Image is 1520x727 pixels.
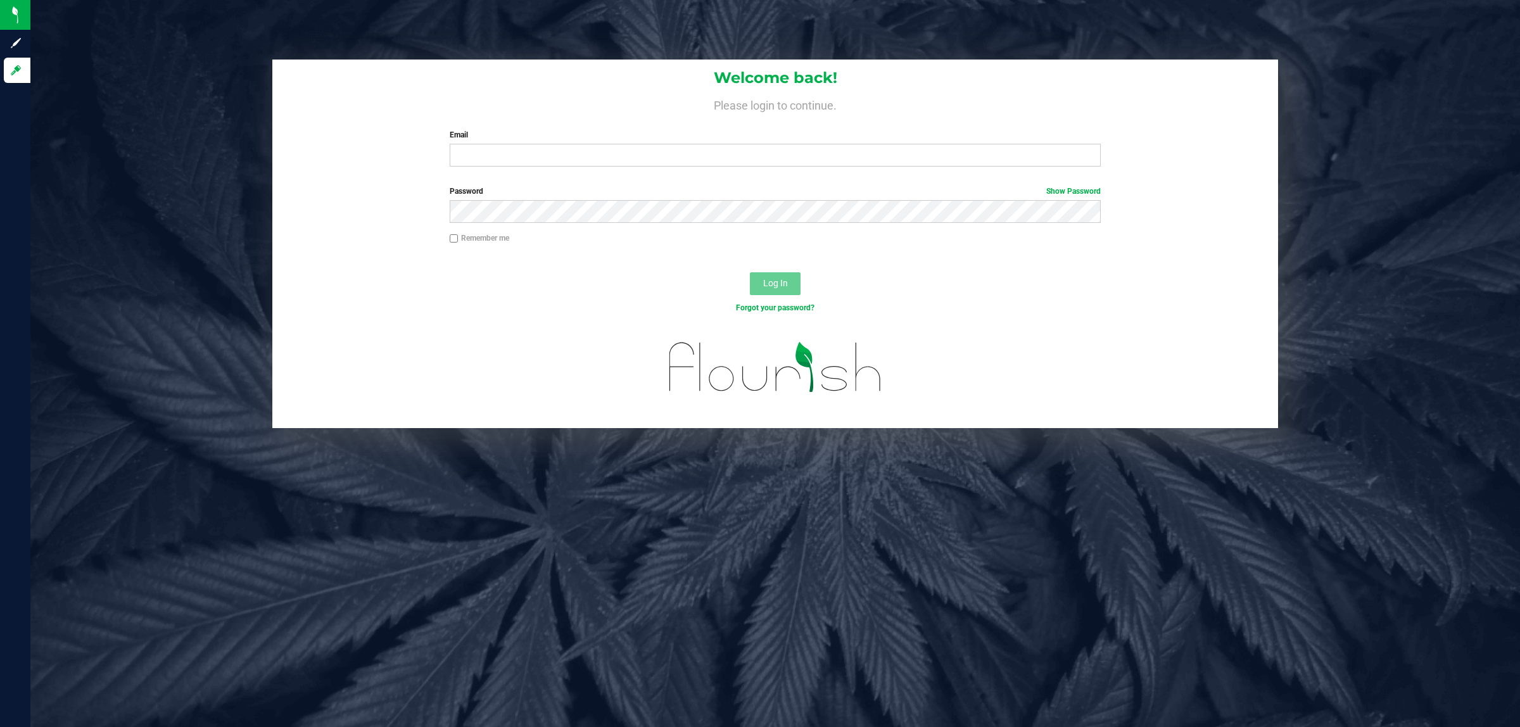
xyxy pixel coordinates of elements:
button: Log In [750,272,801,295]
input: Remember me [450,234,459,243]
span: Password [450,187,483,196]
a: Forgot your password? [736,303,814,312]
inline-svg: Log in [9,64,22,77]
label: Email [450,129,1101,141]
h4: Please login to continue. [272,96,1278,111]
h1: Welcome back! [272,70,1278,86]
label: Remember me [450,232,509,244]
inline-svg: Sign up [9,37,22,49]
span: Log In [763,278,788,288]
a: Show Password [1046,187,1101,196]
img: flourish_logo.svg [650,327,901,408]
